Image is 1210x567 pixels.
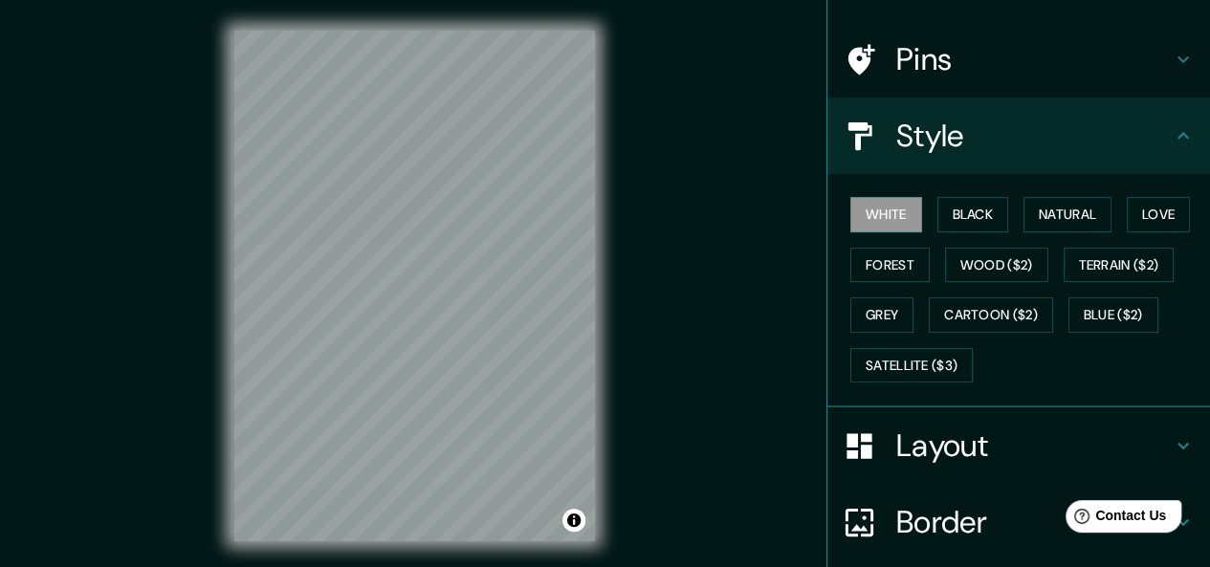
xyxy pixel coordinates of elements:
[827,98,1210,174] div: Style
[827,21,1210,98] div: Pins
[1064,248,1175,283] button: Terrain ($2)
[896,117,1172,155] h4: Style
[896,426,1172,465] h4: Layout
[896,40,1172,78] h4: Pins
[233,31,595,541] canvas: Map
[896,503,1172,541] h4: Border
[850,348,973,383] button: Satellite ($3)
[850,197,922,232] button: White
[562,509,585,532] button: Toggle attribution
[1023,197,1111,232] button: Natural
[827,484,1210,560] div: Border
[945,248,1048,283] button: Wood ($2)
[929,297,1053,333] button: Cartoon ($2)
[850,297,913,333] button: Grey
[937,197,1009,232] button: Black
[827,407,1210,484] div: Layout
[1068,297,1158,333] button: Blue ($2)
[1040,492,1189,546] iframe: Help widget launcher
[1127,197,1190,232] button: Love
[850,248,930,283] button: Forest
